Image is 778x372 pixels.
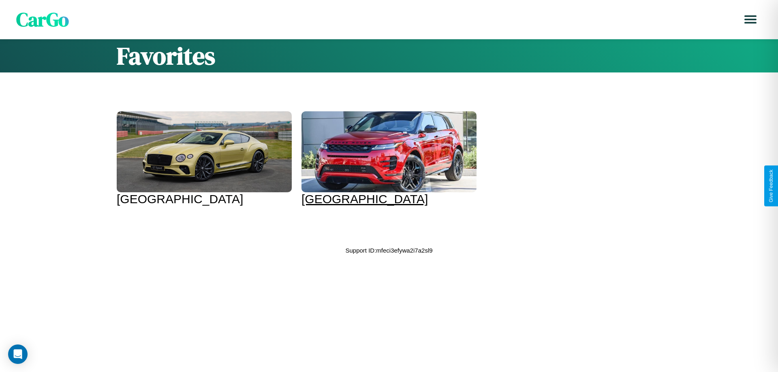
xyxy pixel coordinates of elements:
div: Open Intercom Messenger [8,344,28,364]
div: [GEOGRAPHIC_DATA] [301,192,477,206]
div: Give Feedback [768,170,774,202]
p: Support ID: mfeci3efywa2i7a2sl9 [345,245,432,256]
span: CarGo [16,6,69,33]
h1: Favorites [117,39,661,72]
button: Open menu [739,8,762,31]
div: [GEOGRAPHIC_DATA] [117,192,292,206]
